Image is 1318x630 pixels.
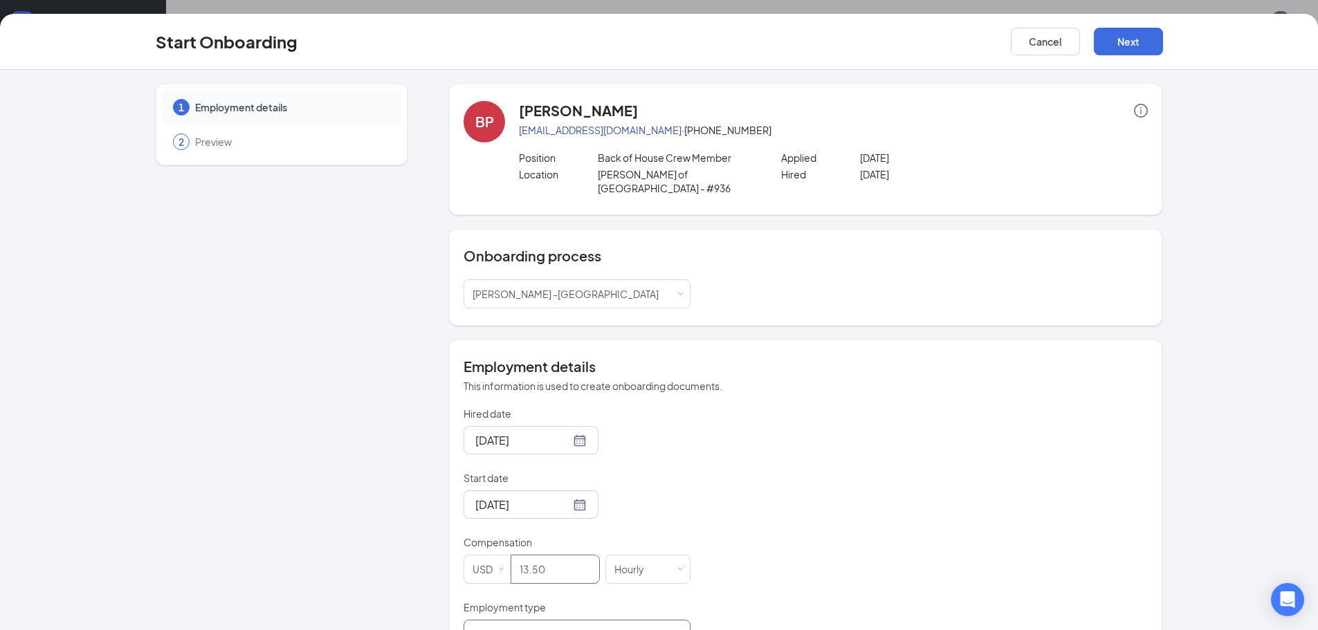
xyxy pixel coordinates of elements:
[519,124,681,136] a: [EMAIL_ADDRESS][DOMAIN_NAME]
[475,432,570,449] input: Aug 26, 2025
[464,246,1148,266] h4: Onboarding process
[464,535,690,549] p: Compensation
[464,357,1148,376] h4: Employment details
[1011,28,1080,55] button: Cancel
[781,167,860,181] p: Hired
[1271,583,1304,616] div: Open Intercom Messenger
[598,167,755,195] p: [PERSON_NAME] of [GEOGRAPHIC_DATA] - #936
[598,151,755,165] p: Back of House Crew Member
[781,151,860,165] p: Applied
[475,112,494,131] div: BP
[519,167,598,181] p: Location
[614,555,654,583] div: Hourly
[473,280,668,308] div: [object Object]
[473,288,659,300] span: [PERSON_NAME] -[GEOGRAPHIC_DATA]
[519,101,638,120] h4: [PERSON_NAME]
[519,123,1148,137] p: · [PHONE_NUMBER]
[1094,28,1163,55] button: Next
[1134,104,1148,118] span: info-circle
[464,379,1148,393] p: This information is used to create onboarding documents.
[860,167,1017,181] p: [DATE]
[464,600,690,614] p: Employment type
[195,100,387,114] span: Employment details
[511,555,599,583] input: Amount
[195,135,387,149] span: Preview
[156,30,298,53] h3: Start Onboarding
[179,100,184,114] span: 1
[475,496,570,513] input: Aug 26, 2025
[860,151,1017,165] p: [DATE]
[473,555,502,583] div: USD
[464,471,690,485] p: Start date
[519,151,598,165] p: Position
[464,407,690,420] p: Hired date
[179,135,184,149] span: 2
